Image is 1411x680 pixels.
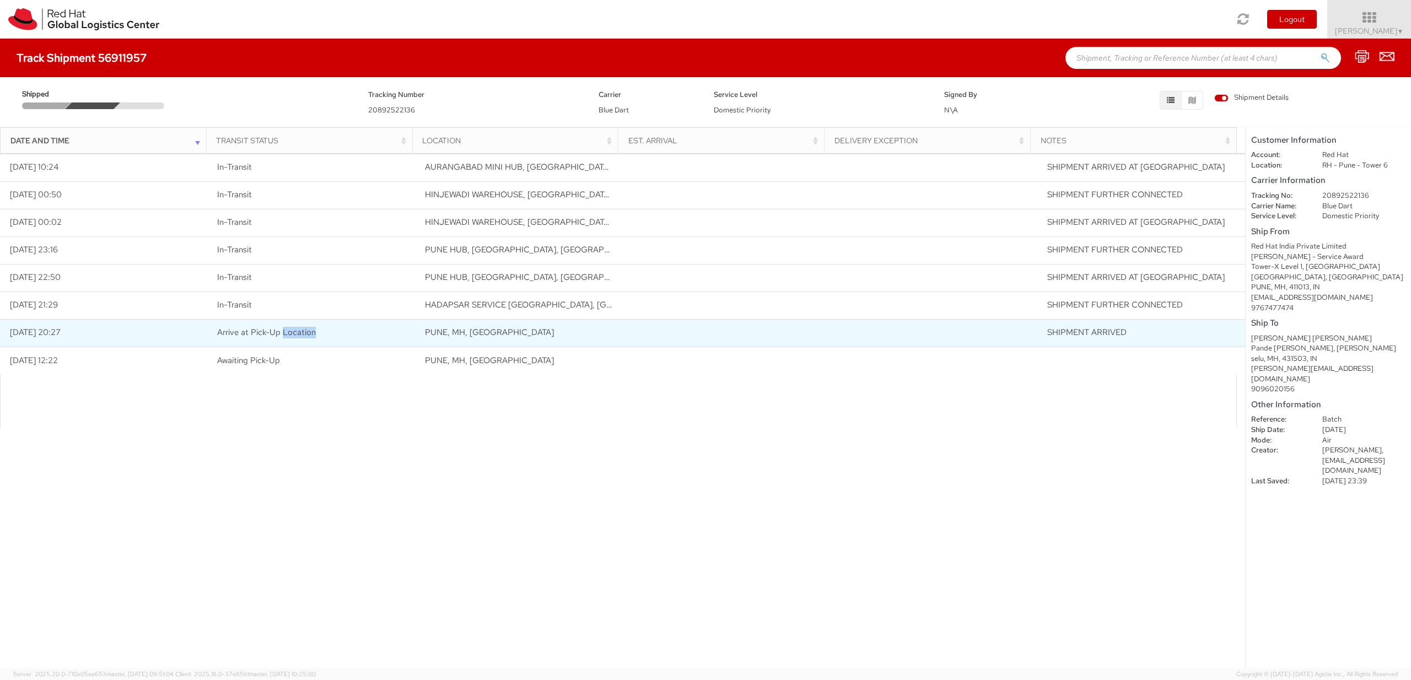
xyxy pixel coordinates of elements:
h5: Customer Information [1251,136,1405,145]
span: SHIPMENT FURTHER CONNECTED [1047,189,1183,200]
dt: Reference: [1243,414,1314,425]
div: [PERSON_NAME][EMAIL_ADDRESS][DOMAIN_NAME] [1251,364,1405,384]
dt: Creator: [1243,445,1314,456]
dt: Carrier Name: [1243,201,1314,212]
span: In-Transit [217,272,252,283]
div: selu, MH, 431503, IN [1251,354,1405,364]
span: ▼ [1397,27,1404,36]
span: PUNE HUB, KONDHWA, MAHARASHTRA [425,272,645,283]
span: HINJEWADI WAREHOUSE, KONDHWA, MAHARASHTRA [425,217,701,228]
h5: Tracking Number [368,91,582,99]
dt: Ship Date: [1243,425,1314,435]
span: AURANGABAD MINI HUB, AURANGABAD, MAHARASHTRA [425,161,700,172]
h5: Signed By [944,91,1043,99]
span: Copyright © [DATE]-[DATE] Agistix Inc., All Rights Reserved [1236,670,1398,679]
h4: Track Shipment 56911957 [17,52,147,64]
h5: Carrier [599,91,697,99]
span: In-Transit [217,299,252,310]
span: Shipped [22,89,69,100]
h5: Ship To [1251,319,1405,328]
span: Domestic Priority [714,105,771,115]
span: Client: 2025.18.0-37e85b1 [175,670,316,678]
h5: Service Level [714,91,928,99]
span: PUNE, MH, IN [425,355,554,366]
div: Pande [PERSON_NAME], [PERSON_NAME] [1251,343,1405,354]
span: SHIPMENT FURTHER CONNECTED [1047,299,1183,310]
span: Server: 2025.20.0-710e05ee653 [13,670,174,678]
span: N\A [944,105,958,115]
span: SHIPMENT ARRIVED AT HUB [1047,272,1225,283]
div: [PERSON_NAME] [PERSON_NAME] [1251,333,1405,344]
button: Logout [1267,10,1317,29]
span: In-Transit [217,161,252,172]
span: master, [DATE] 10:25:00 [249,670,316,678]
span: [PERSON_NAME], [1322,445,1383,455]
span: Awaiting Pick-Up [217,355,280,366]
h5: Carrier Information [1251,176,1405,185]
span: In-Transit [217,217,252,228]
div: Est. Arrival [628,135,821,146]
div: Location [422,135,615,146]
span: SHIPMENT ARRIVED AT HUB [1047,217,1225,228]
div: Date and Time [10,135,203,146]
h5: Ship From [1251,227,1405,236]
span: HINJEWADI WAREHOUSE, KONDHWA, MAHARASHTRA [425,189,701,200]
span: Arrive at Pick-Up Location [217,327,316,338]
dt: Tracking No: [1243,191,1314,201]
span: In-Transit [217,244,252,255]
div: Notes [1041,135,1233,146]
div: [EMAIL_ADDRESS][DOMAIN_NAME] [1251,293,1405,303]
div: 9096020156 [1251,384,1405,395]
span: master, [DATE] 09:51:04 [106,670,174,678]
dt: Service Level: [1243,211,1314,222]
span: [PERSON_NAME] [1335,26,1404,36]
div: Red Hat India Private Limited [PERSON_NAME] - Service Award [1251,241,1405,262]
span: In-Transit [217,189,252,200]
span: Blue Dart [599,105,629,115]
div: Tower-X Level 1, [GEOGRAPHIC_DATA] [GEOGRAPHIC_DATA], [GEOGRAPHIC_DATA] [1251,262,1405,282]
input: Shipment, Tracking or Reference Number (at least 4 chars) [1065,47,1341,69]
dt: Mode: [1243,435,1314,446]
span: PUNE HUB, KONDHWA, MAHARASHTRA [425,244,645,255]
span: SHIPMENT ARRIVED AT HUB [1047,161,1225,172]
div: Transit Status [216,135,408,146]
div: Delivery Exception [834,135,1027,146]
h5: Other Information [1251,400,1405,409]
dt: Account: [1243,150,1314,160]
div: 9767477474 [1251,303,1405,314]
span: HADAPSAR SERVICE CENTRE, PUNE, MAHARASHTRA [425,299,770,310]
label: Shipment Details [1214,93,1289,105]
span: SHIPMENT FURTHER CONNECTED [1047,244,1183,255]
span: PUNE, MH, IN [425,327,554,338]
span: SHIPMENT ARRIVED [1047,327,1127,338]
dt: Location: [1243,160,1314,171]
dt: Last Saved: [1243,476,1314,487]
span: 20892522136 [368,105,415,115]
div: PUNE, MH, 411013, IN [1251,282,1405,293]
img: rh-logistics-00dfa346123c4ec078e1.svg [8,8,159,30]
span: Shipment Details [1214,93,1289,103]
